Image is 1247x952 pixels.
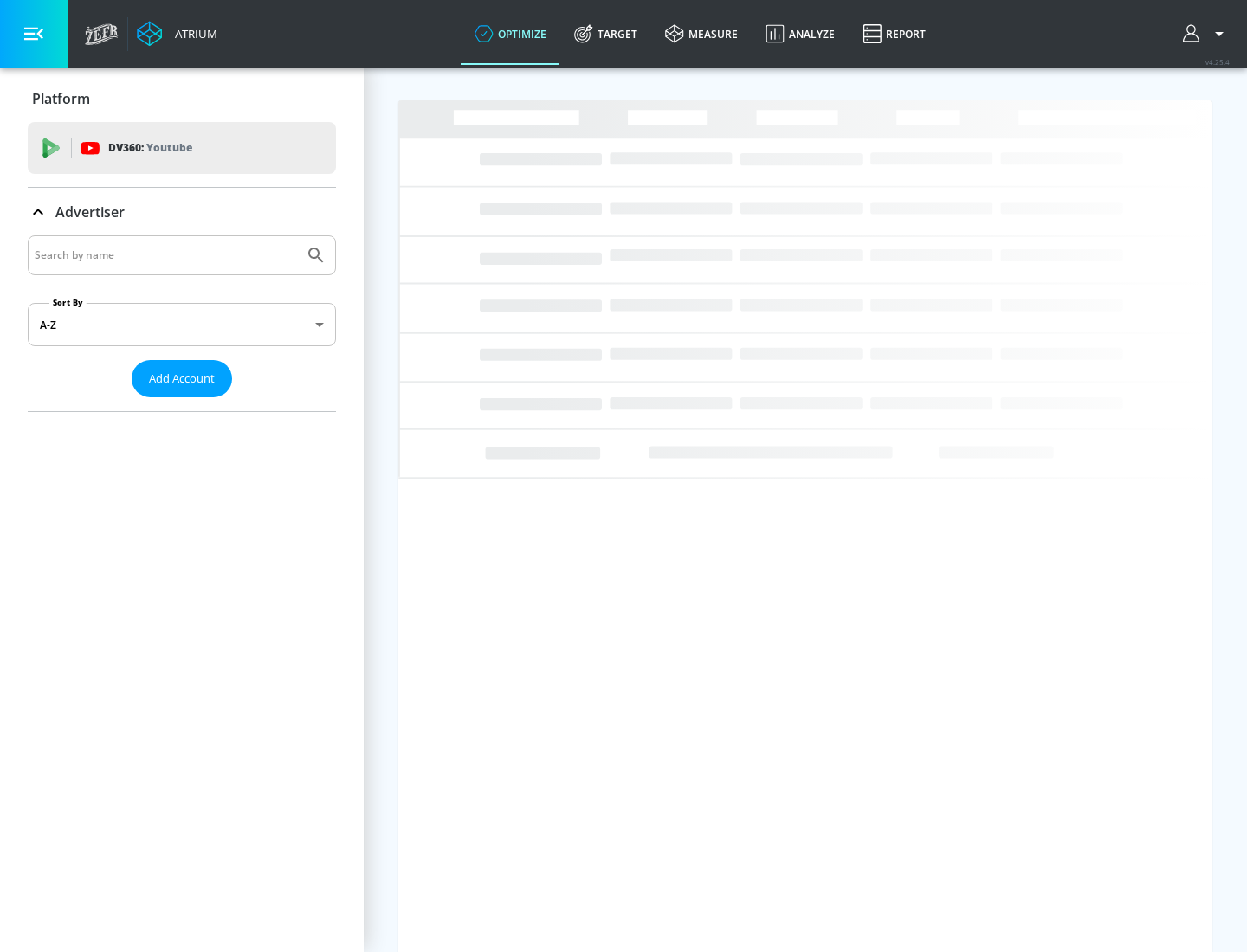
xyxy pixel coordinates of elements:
div: DV360: Youtube [28,122,336,174]
input: Search by name [35,244,297,267]
div: Atrium [168,26,217,42]
p: Youtube [146,138,192,157]
label: Sort By [49,297,87,308]
p: Advertiser [55,203,125,222]
div: Advertiser [28,188,336,236]
span: Add Account [149,369,215,389]
div: Platform [28,74,336,123]
nav: list of Advertiser [28,397,336,411]
a: Report [849,3,940,65]
a: Target [560,3,651,65]
p: DV360: [108,138,192,158]
div: Advertiser [28,235,336,411]
button: Add Account [132,360,232,397]
span: v 4.25.4 [1205,57,1230,67]
a: Atrium [137,21,217,47]
p: Platform [32,89,90,108]
div: A-Z [28,303,336,346]
a: measure [651,3,752,65]
a: Analyze [752,3,849,65]
a: optimize [461,3,560,65]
